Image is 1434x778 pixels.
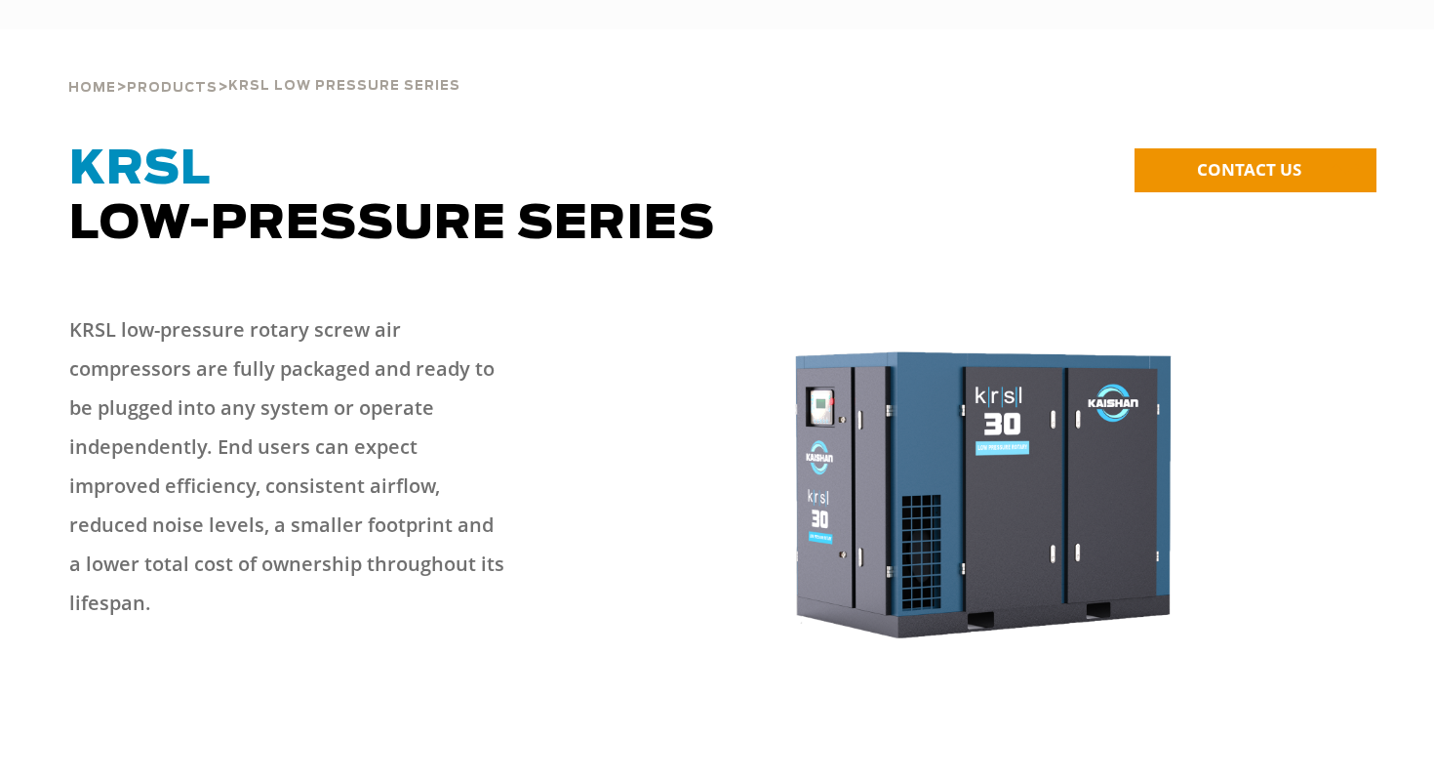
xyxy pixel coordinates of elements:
span: KRSL [69,146,211,193]
a: HOME [68,78,116,96]
p: KRSL low-pressure rotary screw air compressors are fully packaged and ready to be plugged into an... [69,310,507,623]
a: PRODUCTS [127,78,218,96]
span: KRSL LOW PRESSURE SERIES [228,80,460,93]
span: PRODUCTS [127,82,218,95]
img: krsl30 [635,291,1327,680]
span: CONTACT US [1197,158,1301,181]
span: Low-Pressure Series [69,146,715,248]
span: HOME [68,82,116,95]
div: > > [68,29,460,103]
a: CONTACT US [1135,148,1376,192]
